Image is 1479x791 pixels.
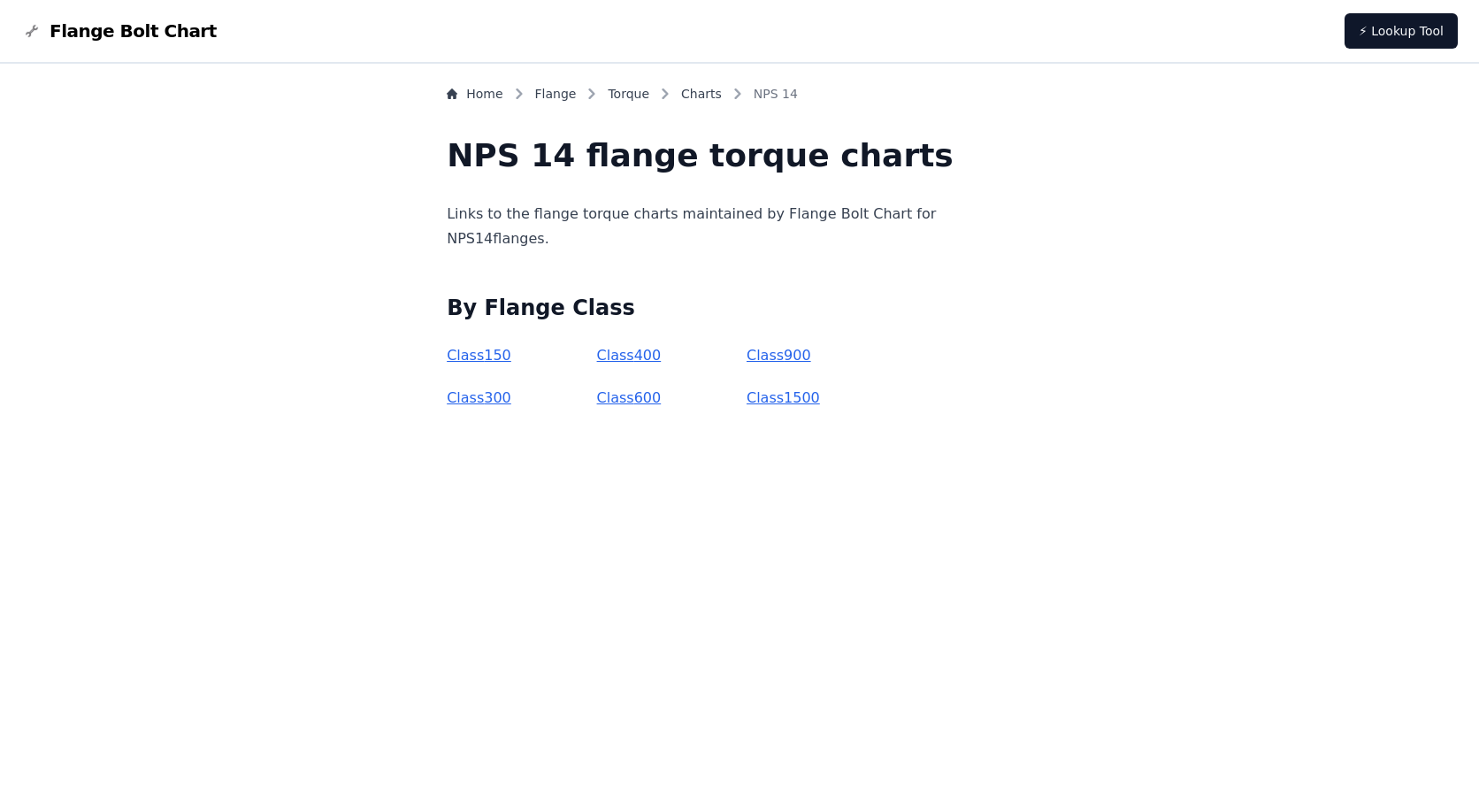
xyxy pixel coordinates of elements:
a: Class600 [597,389,662,406]
a: Class400 [597,347,662,364]
a: Class900 [747,347,811,364]
span: Flange Bolt Chart [50,19,217,43]
a: Torque [608,85,649,103]
span: NPS 14 [754,85,798,103]
a: ⚡ Lookup Tool [1345,13,1458,49]
p: Links to the flange torque charts maintained by Flange Bolt Chart for NPS 14 flanges. [447,202,1032,251]
nav: Breadcrumb [447,85,1032,110]
a: Class1500 [747,389,820,406]
a: Charts [681,85,722,103]
a: Flange Bolt Chart LogoFlange Bolt Chart [21,19,217,43]
a: Flange [535,85,577,103]
h2: By Flange Class [447,294,1032,322]
a: Class300 [447,389,511,406]
img: Flange Bolt Chart Logo [21,20,42,42]
a: Home [447,85,502,103]
a: Class150 [447,347,511,364]
h1: NPS 14 flange torque charts [447,138,1032,173]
